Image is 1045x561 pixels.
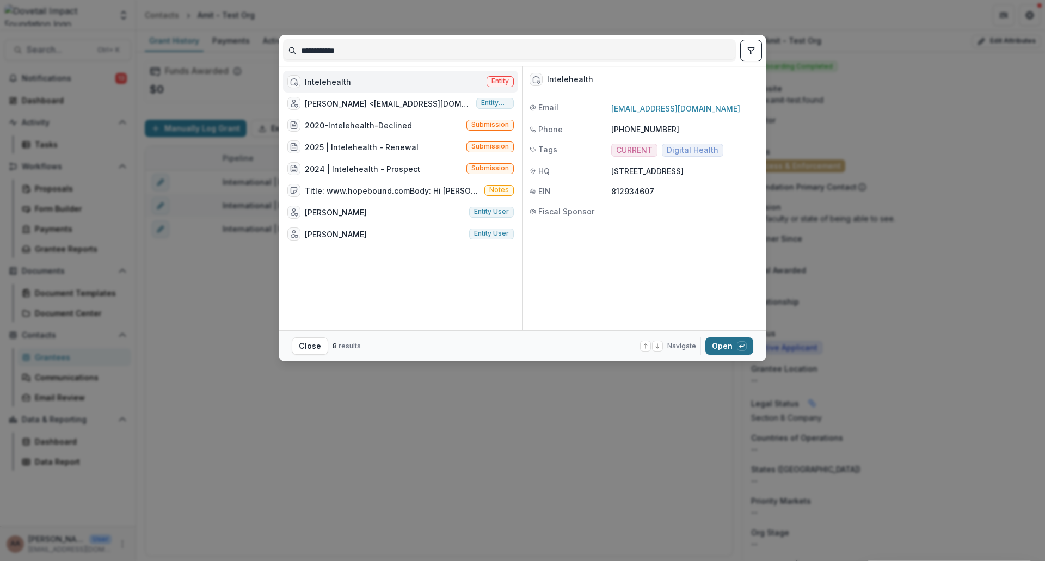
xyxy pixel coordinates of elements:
button: Open [705,337,753,355]
span: Entity user [481,99,509,107]
span: Fiscal Sponsor [538,206,594,217]
button: toggle filters [740,40,762,61]
span: CURRENT [616,146,653,155]
div: Intelehealth [547,75,593,84]
span: results [339,342,361,350]
div: Title: www.hopebound.comBody: Hi [PERSON_NAME] (and [PERSON_NAME]),&nbsp;You're ready for random ... [305,185,480,196]
span: Submission [471,164,509,172]
div: [PERSON_NAME] [305,229,367,240]
div: 2025 | Intelehealth - Renewal [305,141,419,153]
div: 2024 | Intelehealth - Prospect [305,163,420,175]
span: Email [538,102,558,113]
span: Submission [471,121,509,128]
span: Phone [538,124,563,135]
div: 2020-Intelehealth-Declined [305,120,412,131]
span: Tags [538,144,557,155]
span: EIN [538,186,551,197]
p: [PHONE_NUMBER] [611,124,760,135]
div: Intelehealth [305,76,351,88]
span: Entity [491,77,509,85]
span: HQ [538,165,550,177]
span: Submission [471,143,509,150]
span: Notes [489,186,509,194]
p: 812934607 [611,186,760,197]
div: [PERSON_NAME] [305,207,367,218]
div: [PERSON_NAME] <[EMAIL_ADDRESS][DOMAIN_NAME]> [305,98,472,109]
span: Entity user [474,208,509,215]
span: Navigate [667,341,696,351]
button: Close [292,337,328,355]
a: [EMAIL_ADDRESS][DOMAIN_NAME] [611,104,740,113]
span: 8 [333,342,337,350]
span: Entity user [474,230,509,237]
span: Digital Health [667,146,718,155]
p: [STREET_ADDRESS] [611,165,760,177]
